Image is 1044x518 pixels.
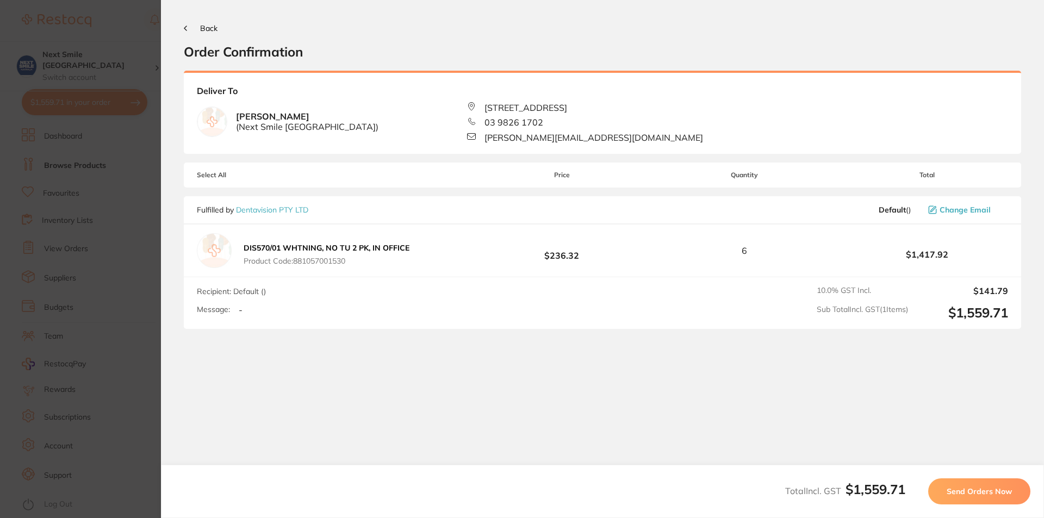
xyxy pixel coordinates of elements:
[197,107,227,136] img: empty.jpg
[244,243,409,253] b: DIS570/01 WHTNING, NO TU 2 PK, IN OFFICE
[917,286,1008,296] output: $141.79
[197,205,308,214] p: Fulfilled by
[484,133,703,142] span: [PERSON_NAME][EMAIL_ADDRESS][DOMAIN_NAME]
[236,111,378,132] b: [PERSON_NAME]
[197,286,266,296] span: Recipient: Default ( )
[879,205,906,215] b: Default
[240,243,413,266] button: DIS570/01 WHTNING, NO TU 2 PK, IN OFFICE Product Code:881057001530
[481,171,643,179] span: Price
[643,171,846,179] span: Quantity
[200,23,217,33] span: Back
[940,205,991,214] span: Change Email
[742,246,747,255] span: 6
[846,249,1008,259] b: $1,417.92
[481,241,643,261] b: $236.32
[197,233,232,268] img: empty.jpg
[239,305,243,315] p: -
[846,171,1008,179] span: Total
[244,257,409,265] span: Product Code: 881057001530
[817,305,908,321] span: Sub Total Incl. GST ( 1 Items)
[879,205,911,214] span: ( )
[785,485,905,496] span: Total Incl. GST
[846,481,905,497] b: $1,559.71
[184,43,1021,60] h2: Order Confirmation
[484,103,567,113] span: [STREET_ADDRESS]
[184,24,217,33] button: Back
[197,305,230,314] label: Message:
[236,122,378,132] span: ( Next Smile [GEOGRAPHIC_DATA] )
[947,486,1012,496] span: Send Orders Now
[928,478,1030,504] button: Send Orders Now
[197,171,306,179] span: Select All
[197,86,1008,102] b: Deliver To
[484,117,543,127] span: 03 9826 1702
[817,286,908,296] span: 10.0 % GST Incl.
[917,305,1008,321] output: $1,559.71
[236,205,308,215] a: Dentavision PTY LTD
[925,205,1008,215] button: Change Email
